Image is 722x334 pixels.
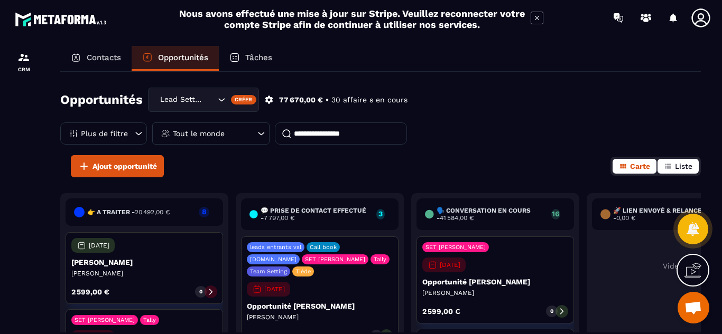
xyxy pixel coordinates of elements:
[135,208,170,216] span: 20 492,00 €
[87,53,121,62] p: Contacts
[71,258,217,266] p: [PERSON_NAME]
[158,94,205,106] span: Lead Setting
[173,130,225,137] p: Tout le monde
[15,9,110,29] img: logo
[250,268,287,275] p: Team Setting
[81,130,128,137] p: Plus de filtre
[331,95,408,105] p: 30 affaire s en cours
[310,244,337,251] p: Call book
[658,159,699,174] button: Liste
[60,89,143,110] h2: Opportunités
[143,317,156,323] p: Tally
[250,244,301,251] p: leads entrants vsl
[295,268,311,275] p: Tiède
[376,210,385,217] p: 3
[279,95,323,105] p: 77 670,00 €
[3,43,45,80] a: formationformationCRM
[148,88,259,112] div: Search for option
[199,288,202,295] p: 0
[422,308,460,315] p: 2 599,00 €
[247,302,393,310] p: Opportunité [PERSON_NAME]
[261,207,372,222] h6: 💬 Prise de contact effectué -
[231,95,257,104] div: Créer
[75,317,135,323] p: SET [PERSON_NAME]
[422,278,568,286] p: Opportunité [PERSON_NAME]
[422,289,568,297] p: [PERSON_NAME]
[437,207,547,222] h6: 🗣️ Conversation en cours -
[264,214,294,222] span: 7 797,00 €
[678,292,709,323] div: Ouvrir le chat
[179,8,525,30] h2: Nous avons effectué une mise à jour sur Stripe. Veuillez reconnecter votre compte Stripe afin de ...
[613,159,656,174] button: Carte
[326,95,329,105] p: •
[199,208,209,215] p: 8
[264,285,285,293] p: [DATE]
[440,214,474,222] span: 41 584,00 €
[71,288,109,295] p: 2 599,00 €
[89,242,109,249] p: [DATE]
[245,53,272,62] p: Tâches
[60,46,132,71] a: Contacts
[425,244,486,251] p: SET [PERSON_NAME]
[17,51,30,64] img: formation
[675,162,692,170] span: Liste
[616,214,635,222] span: 0,00 €
[92,161,157,171] span: Ajout opportunité
[550,308,553,315] p: 0
[205,94,215,106] input: Search for option
[551,210,560,217] p: 16
[247,313,393,321] p: [PERSON_NAME]
[132,46,219,71] a: Opportunités
[305,256,365,263] p: SET [PERSON_NAME]
[87,208,170,216] h6: 👉 A traiter -
[71,269,217,278] p: [PERSON_NAME]
[3,66,45,72] p: CRM
[250,256,297,263] p: [DOMAIN_NAME]
[158,53,208,62] p: Opportunités
[630,162,650,170] span: Carte
[219,46,283,71] a: Tâches
[613,207,720,222] h6: 🚀 Lien envoyé & Relance -
[71,155,164,177] button: Ajout opportunité
[440,261,460,269] p: [DATE]
[374,256,386,263] p: Tally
